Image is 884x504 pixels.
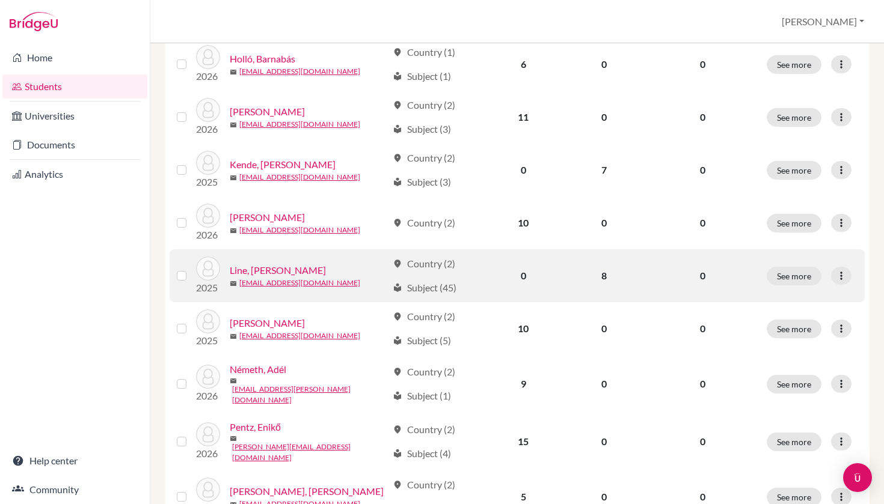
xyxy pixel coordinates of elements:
[393,257,455,271] div: Country (2)
[767,55,821,74] button: See more
[484,355,563,413] td: 9
[393,98,455,112] div: Country (2)
[767,214,821,232] button: See more
[230,174,237,181] span: mail
[196,333,220,348] p: 2025
[393,216,455,230] div: Country (2)
[196,122,220,136] p: 2026
[230,362,286,377] a: Németh, Adél
[393,124,402,134] span: local_library
[196,257,220,281] img: Line, Benjamin
[196,281,220,295] p: 2025
[563,355,646,413] td: 0
[484,38,563,91] td: 6
[239,172,360,183] a: [EMAIL_ADDRESS][DOMAIN_NAME]
[393,177,402,187] span: local_library
[484,413,563,470] td: 15
[2,46,147,70] a: Home
[196,309,220,333] img: Módos, Marcell
[563,38,646,91] td: 0
[393,336,402,345] span: local_library
[232,384,387,405] a: [EMAIL_ADDRESS][PERSON_NAME][DOMAIN_NAME]
[776,10,870,33] button: [PERSON_NAME]
[2,478,147,502] a: Community
[230,377,237,384] span: mail
[239,225,360,235] a: [EMAIL_ADDRESS][DOMAIN_NAME]
[767,320,821,338] button: See more
[653,377,752,391] p: 0
[230,263,326,278] a: Line, [PERSON_NAME]
[2,133,147,157] a: Documents
[563,144,646,196] td: 7
[393,175,451,189] div: Subject (3)
[484,249,563,302] td: 0
[653,321,752,336] p: 0
[230,157,336,172] a: Kende, [PERSON_NAME]
[230,333,237,340] span: mail
[2,74,147,99] a: Students
[393,309,455,324] div: Country (2)
[230,280,237,287] span: mail
[196,389,220,403] p: 2026
[484,144,563,196] td: 0
[653,57,752,71] p: 0
[393,71,402,81] span: local_library
[239,278,360,288] a: [EMAIL_ADDRESS][DOMAIN_NAME]
[767,267,821,285] button: See more
[393,391,402,401] span: local_library
[393,449,402,458] span: local_library
[230,484,384,499] a: [PERSON_NAME], [PERSON_NAME]
[393,333,451,348] div: Subject (5)
[2,449,147,473] a: Help center
[239,330,360,341] a: [EMAIL_ADDRESS][DOMAIN_NAME]
[484,91,563,144] td: 11
[393,425,402,434] span: location_on
[232,442,387,463] a: [PERSON_NAME][EMAIL_ADDRESS][DOMAIN_NAME]
[653,434,752,449] p: 0
[393,218,402,228] span: location_on
[2,162,147,186] a: Analytics
[653,269,752,283] p: 0
[196,204,220,228] img: Kosztolányi, Niki
[196,228,220,242] p: 2026
[230,420,281,434] a: Pentz, Enikő
[393,478,455,492] div: Country (2)
[653,163,752,177] p: 0
[393,45,455,59] div: Country (1)
[239,66,360,77] a: [EMAIL_ADDRESS][DOMAIN_NAME]
[563,91,646,144] td: 0
[767,161,821,180] button: See more
[196,151,220,175] img: Kende, Mátyás
[484,196,563,249] td: 10
[393,367,402,377] span: location_on
[239,119,360,130] a: [EMAIL_ADDRESS][DOMAIN_NAME]
[196,446,220,461] p: 2026
[843,463,872,492] div: Open Intercom Messenger
[653,110,752,124] p: 0
[196,478,220,502] img: Peto Vince, Benjamin
[196,45,220,69] img: Holló, Barnabás
[393,312,402,321] span: location_on
[393,389,451,403] div: Subject (1)
[393,153,402,163] span: location_on
[393,480,402,490] span: location_on
[484,302,563,355] td: 10
[767,108,821,127] button: See more
[230,68,237,76] span: mail
[196,69,220,83] p: 2026
[563,196,646,249] td: 0
[196,98,220,122] img: Kemecsei, Aron
[230,121,237,129] span: mail
[393,151,455,165] div: Country (2)
[393,446,451,461] div: Subject (4)
[230,227,237,234] span: mail
[653,490,752,504] p: 0
[563,413,646,470] td: 0
[196,365,220,389] img: Németh, Adél
[230,105,305,119] a: [PERSON_NAME]
[393,69,451,83] div: Subject (1)
[196,422,220,446] img: Pentz, Enikő
[393,122,451,136] div: Subject (3)
[767,433,821,451] button: See more
[10,12,58,31] img: Bridge-U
